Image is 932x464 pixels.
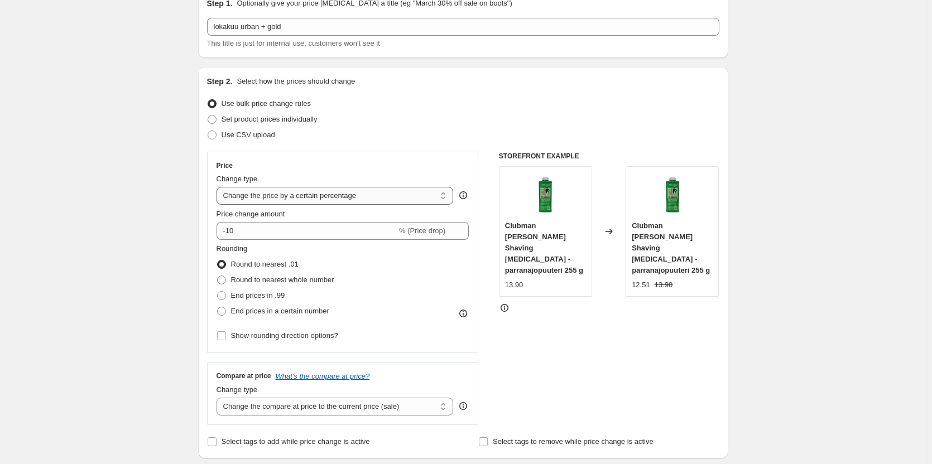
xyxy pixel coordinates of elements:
span: Select tags to add while price change is active [222,437,370,446]
span: Round to nearest whole number [231,275,334,284]
h2: Step 2. [207,76,233,87]
span: % (Price drop) [399,226,445,235]
span: Change type [217,175,258,183]
span: End prices in .99 [231,291,285,299]
div: help [458,400,469,412]
div: 13.90 [505,279,523,291]
button: What's the compare at price? [276,372,370,380]
h3: Compare at price [217,371,271,380]
img: Clubman_Pinaud_Talc_80x.png [650,172,695,217]
input: 30% off holiday sale [207,18,719,36]
div: 12.51 [632,279,650,291]
span: This title is just for internal use, customers won't see it [207,39,380,47]
span: Show rounding direction options? [231,331,338,340]
strike: 13.90 [655,279,673,291]
span: Rounding [217,244,248,253]
span: Clubman [PERSON_NAME] Shaving [MEDICAL_DATA] -parranajopuuteri 255 g [505,221,583,274]
span: Set product prices individually [222,115,318,123]
span: Use CSV upload [222,130,275,139]
span: Select tags to remove while price change is active [493,437,654,446]
img: Clubman_Pinaud_Talc_80x.png [523,172,568,217]
span: Change type [217,385,258,394]
span: Clubman [PERSON_NAME] Shaving [MEDICAL_DATA] -parranajopuuteri 255 g [632,221,710,274]
input: -15 [217,222,397,240]
span: Price change amount [217,210,285,218]
div: help [458,190,469,201]
span: Use bulk price change rules [222,99,311,108]
h6: STOREFRONT EXAMPLE [499,152,719,161]
h3: Price [217,161,233,170]
span: Round to nearest .01 [231,260,299,268]
span: End prices in a certain number [231,307,329,315]
p: Select how the prices should change [237,76,355,87]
